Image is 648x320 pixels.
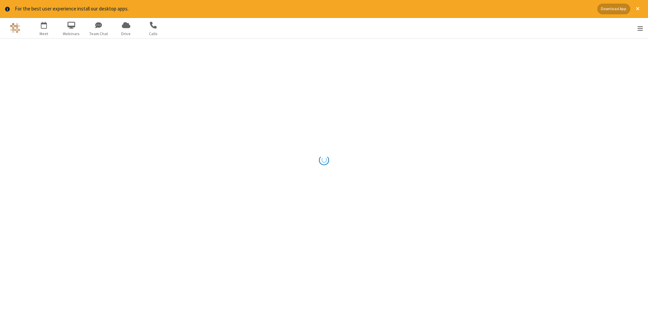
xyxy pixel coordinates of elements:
[141,31,166,37] span: Calls
[10,23,20,33] img: QA Selenium DO NOT DELETE OR CHANGE
[597,4,630,14] button: Download App
[59,31,84,37] span: Webinars
[15,5,592,13] div: For the best user experience install our desktop apps.
[2,18,28,38] button: Logo
[113,31,139,37] span: Drive
[86,31,111,37] span: Team Chat
[31,31,57,37] span: Meet
[629,18,648,38] div: Open menu
[632,4,643,14] button: Close alert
